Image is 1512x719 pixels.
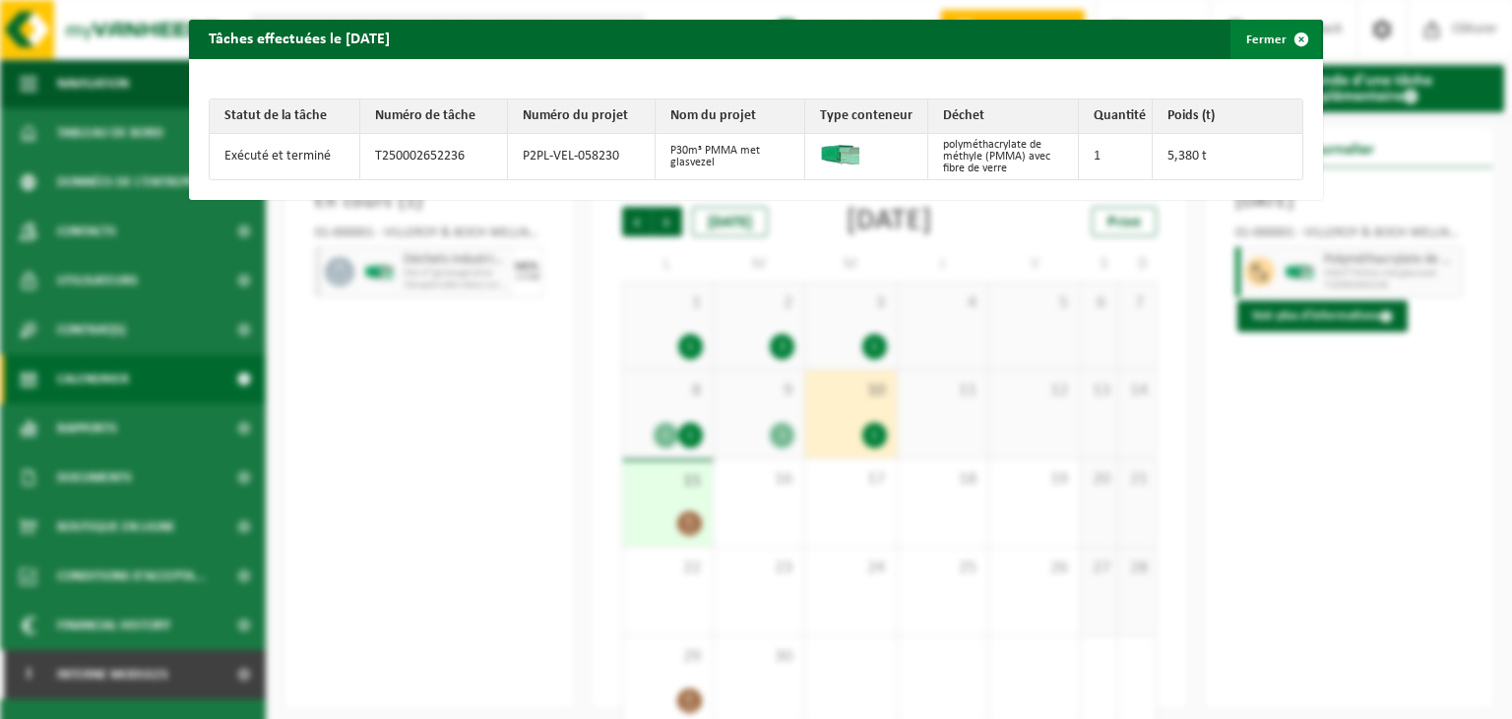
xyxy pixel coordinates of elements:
[360,99,508,134] th: Numéro de tâche
[656,134,806,179] td: P30m³ PMMA met glasvezel
[1079,134,1153,179] td: 1
[928,134,1079,179] td: polyméthacrylate de méthyle (PMMA) avec fibre de verre
[508,99,656,134] th: Numéro du projet
[1153,134,1303,179] td: 5,380 t
[928,99,1079,134] th: Déchet
[805,99,928,134] th: Type conteneur
[360,134,508,179] td: T250002652236
[210,134,360,179] td: Exécuté et terminé
[189,20,409,57] h2: Tâches effectuées le [DATE]
[508,134,656,179] td: P2PL-VEL-058230
[656,99,806,134] th: Nom du projet
[820,145,859,164] img: HK-XP-30-GN-00
[1079,99,1153,134] th: Quantité
[1153,99,1303,134] th: Poids (t)
[210,99,360,134] th: Statut de la tâche
[1230,20,1321,59] button: Fermer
